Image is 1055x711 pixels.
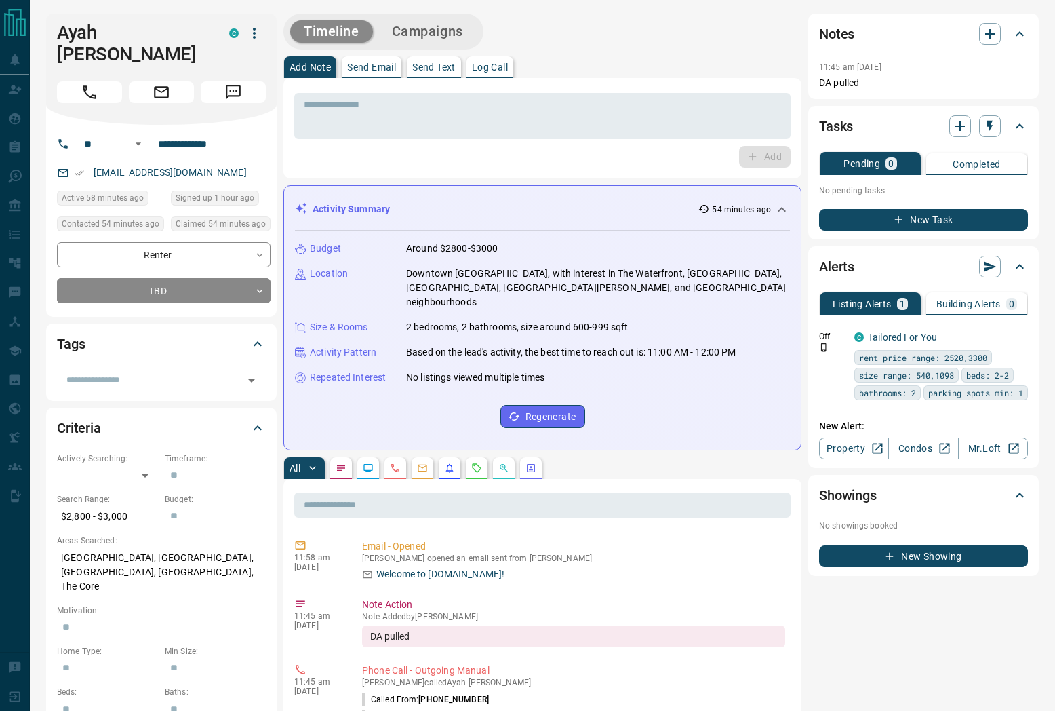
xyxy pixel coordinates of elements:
[310,320,368,334] p: Size & Rooms
[57,505,158,528] p: $2,800 - $3,000
[294,611,342,621] p: 11:45 am
[819,419,1028,434] p: New Alert:
[362,626,785,647] div: DA pulled
[712,204,771,216] p: 54 minutes ago
[406,370,544,385] p: No listings viewed multiple times
[310,370,386,385] p: Repeated Interest
[57,604,266,617] p: Motivation:
[819,62,881,72] p: 11:45 am [DATE]
[295,197,790,222] div: Activity Summary54 minutes ago
[57,242,271,267] div: Renter
[229,28,239,38] div: condos.ca
[936,299,1001,309] p: Building Alerts
[57,412,266,444] div: Criteria
[859,351,987,364] span: rent price range: 2520,3300
[57,547,266,598] p: [GEOGRAPHIC_DATA], [GEOGRAPHIC_DATA], [GEOGRAPHIC_DATA], [GEOGRAPHIC_DATA], The Core
[363,463,374,474] svg: Lead Browsing Activity
[819,545,1028,567] button: New Showing
[165,493,266,505] p: Budget:
[62,191,144,205] span: Active 58 minutes ago
[819,256,854,277] h2: Alerts
[294,687,342,696] p: [DATE]
[819,250,1028,283] div: Alerts
[336,463,346,474] svg: Notes
[819,115,853,137] h2: Tasks
[406,345,736,360] p: Based on the lead's activity, the best time to reach out is: 11:00 AM - 12:00 PM
[412,62,456,72] p: Send Text
[294,562,342,572] p: [DATE]
[888,438,958,459] a: Condos
[819,209,1028,231] button: New Task
[57,686,158,698] p: Beds:
[290,463,300,473] p: All
[390,463,401,474] svg: Calls
[472,62,508,72] p: Log Call
[525,463,536,474] svg: Agent Actions
[378,20,477,43] button: Campaigns
[819,180,1028,201] p: No pending tasks
[819,76,1028,90] p: DA pulled
[57,22,209,65] h1: Ayah [PERSON_NAME]
[130,136,146,152] button: Open
[57,191,164,210] div: Tue Sep 16 2025
[953,159,1001,169] p: Completed
[294,677,342,687] p: 11:45 am
[57,333,85,355] h2: Tags
[417,463,428,474] svg: Emails
[362,612,785,621] p: Note Added by [PERSON_NAME]
[57,535,266,547] p: Areas Searched:
[859,368,954,382] span: size range: 540,1098
[1009,299,1014,309] p: 0
[57,278,271,303] div: TBD
[819,110,1028,142] div: Tasks
[165,686,266,698] p: Baths:
[347,62,396,72] p: Send Email
[833,299,892,309] p: Listing Alerts
[900,299,905,309] p: 1
[444,463,455,474] svg: Listing Alerts
[57,81,122,103] span: Call
[310,267,348,281] p: Location
[819,520,1028,532] p: No showings booked
[819,343,829,352] svg: Push Notification Only
[362,539,785,554] p: Email - Opened
[471,463,482,474] svg: Requests
[859,386,916,400] span: bathrooms: 2
[500,405,585,428] button: Regenerate
[294,621,342,630] p: [DATE]
[418,695,489,704] span: [PHONE_NUMBER]
[819,23,854,45] h2: Notes
[819,484,877,506] h2: Showings
[406,320,628,334] p: 2 bedrooms, 2 bathrooms, size around 600-999 sqft
[406,242,498,256] p: Around $2800-$3000
[868,332,937,343] a: Tailored For You
[290,20,373,43] button: Timeline
[242,371,261,390] button: Open
[176,217,266,231] span: Claimed 54 minutes ago
[176,191,254,205] span: Signed up 1 hour ago
[928,386,1023,400] span: parking spots min: 1
[362,598,785,612] p: Note Action
[57,645,158,657] p: Home Type:
[290,62,331,72] p: Add Note
[165,453,266,465] p: Timeframe:
[819,18,1028,50] div: Notes
[171,216,271,235] div: Tue Sep 16 2025
[294,553,342,562] p: 11:58 am
[819,479,1028,512] div: Showings
[57,417,101,439] h2: Criteria
[843,159,880,168] p: Pending
[129,81,194,103] span: Email
[362,693,489,706] p: Called From:
[819,438,889,459] a: Property
[201,81,266,103] span: Message
[57,493,158,505] p: Search Range:
[362,678,785,687] p: [PERSON_NAME] called Ayah [PERSON_NAME]
[171,191,271,210] div: Tue Sep 16 2025
[362,554,785,563] p: [PERSON_NAME] opened an email sent from [PERSON_NAME]
[310,345,376,360] p: Activity Pattern
[888,159,894,168] p: 0
[406,267,790,309] p: Downtown [GEOGRAPHIC_DATA], with interest in The Waterfront, [GEOGRAPHIC_DATA], [GEOGRAPHIC_DATA]...
[57,328,266,360] div: Tags
[310,242,341,256] p: Budget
